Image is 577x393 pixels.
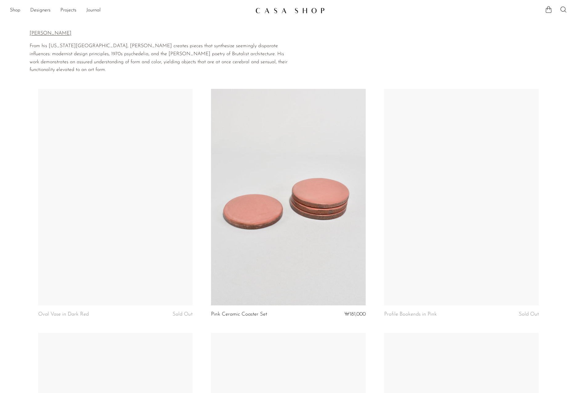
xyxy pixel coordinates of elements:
[30,42,289,74] p: From his [US_STATE][GEOGRAPHIC_DATA], [PERSON_NAME] creates pieces that synthesize seemingly disp...
[30,30,289,38] p: [PERSON_NAME]
[384,312,437,317] a: Profile Bookends in Pink
[344,312,366,317] span: ₩181,000
[10,5,250,16] ul: NEW HEADER MENU
[38,312,89,317] a: Oval Vase in Dark Red
[30,6,51,14] a: Designers
[86,6,101,14] a: Journal
[519,312,539,317] span: Sold Out
[173,312,193,317] span: Sold Out
[211,312,267,317] a: Pink Ceramic Coaster Set
[10,6,20,14] a: Shop
[60,6,76,14] a: Projects
[10,5,250,16] nav: Desktop navigation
